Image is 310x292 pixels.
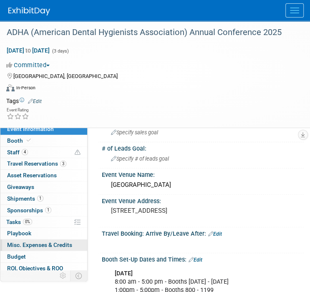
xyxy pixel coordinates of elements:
a: Event Information [0,123,87,135]
div: Booth Set-Up Dates and Times: [102,253,304,264]
b: [DATE] [115,270,133,277]
span: Travel Reservations [7,160,66,167]
a: Sponsorships1 [0,205,87,216]
span: Sponsorships [7,207,51,214]
div: Travel Booking: Arrive By/Leave After: [102,227,304,238]
img: ExhibitDay [8,7,50,15]
div: # of Leads Goal: [102,142,304,153]
a: Staff4 [0,147,87,158]
td: Personalize Event Tab Strip [56,270,71,281]
td: Toggle Event Tabs [71,270,88,281]
span: ROI, Objectives & ROO [7,265,63,272]
span: [DATE] [DATE] [6,47,50,54]
a: ROI, Objectives & ROO [0,263,87,274]
a: Misc. Expenses & Credits [0,239,87,251]
div: ADHA (American Dental Hygienists Association) Annual Conference 2025 [4,25,293,40]
button: Menu [285,3,304,18]
div: Event Rating [7,108,29,112]
div: Event Format [6,83,293,96]
span: Tasks [6,219,32,225]
a: Playbook [0,228,87,239]
a: Edit [208,231,222,237]
img: Format-Inperson.png [6,84,15,91]
div: [GEOGRAPHIC_DATA] [108,179,297,191]
span: Specify # of leads goal [111,156,169,162]
a: Tasks0% [0,216,87,228]
div: Event Venue Address: [102,195,304,205]
a: Shipments1 [0,193,87,204]
div: Event Venue Name: [102,169,304,179]
span: Event Information [7,126,54,132]
span: Shipments [7,195,43,202]
i: Booth reservation complete [27,138,31,143]
span: Booth [7,137,33,144]
span: 1 [45,207,51,213]
a: Budget [0,251,87,262]
span: to [24,47,32,54]
span: Misc. Expenses & Credits [7,242,72,248]
td: Tags [6,97,42,105]
span: 3 [60,161,66,167]
span: (3 days) [51,48,69,54]
a: Booth [0,135,87,146]
span: Giveaways [7,184,34,190]
span: Budget [7,253,26,260]
pre: [STREET_ADDRESS] [111,207,295,214]
div: In-Person [16,85,35,91]
a: Travel Reservations3 [0,158,87,169]
a: Giveaways [0,181,87,193]
a: Edit [28,98,42,104]
a: Asset Reservations [0,170,87,181]
span: Potential Scheduling Conflict -- at least one attendee is tagged in another overlapping event. [75,149,81,156]
span: 1 [37,195,43,201]
button: Committed [6,61,53,70]
span: [GEOGRAPHIC_DATA], [GEOGRAPHIC_DATA] [13,73,118,79]
span: 0% [23,219,32,225]
a: Edit [189,257,202,263]
span: Staff [7,149,28,156]
span: 4 [22,149,28,155]
span: Playbook [7,230,31,237]
span: Specify sales goal [111,129,158,136]
span: Asset Reservations [7,172,57,179]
